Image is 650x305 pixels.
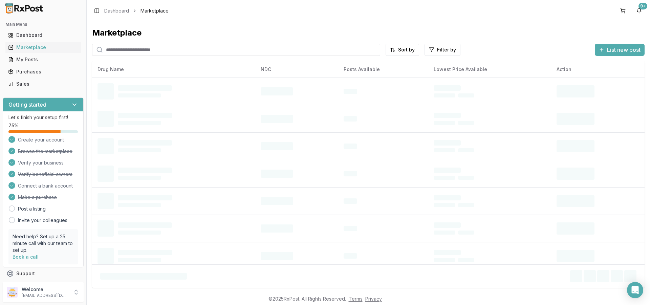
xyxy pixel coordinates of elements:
[627,282,643,298] div: Open Intercom Messenger
[8,68,78,75] div: Purchases
[3,3,46,14] img: RxPost Logo
[92,61,255,78] th: Drug Name
[3,30,84,41] button: Dashboard
[595,47,645,54] a: List new post
[428,61,551,78] th: Lowest Price Available
[8,122,19,129] span: 75 %
[365,296,382,302] a: Privacy
[18,159,64,166] span: Verify your business
[18,194,57,201] span: Make a purchase
[5,78,81,90] a: Sales
[5,53,81,66] a: My Posts
[398,46,415,53] span: Sort by
[8,56,78,63] div: My Posts
[8,81,78,87] div: Sales
[18,182,73,189] span: Connect a bank account
[18,136,64,143] span: Create your account
[638,3,647,9] div: 9+
[104,7,129,14] a: Dashboard
[5,22,81,27] h2: Main Menu
[140,7,169,14] span: Marketplace
[18,205,46,212] a: Post a listing
[425,44,460,56] button: Filter by
[18,148,72,155] span: Browse the marketplace
[551,61,645,78] th: Action
[607,46,641,54] span: List new post
[92,27,645,38] div: Marketplace
[634,5,645,16] button: 9+
[3,54,84,65] button: My Posts
[349,296,363,302] a: Terms
[13,254,39,260] a: Book a call
[3,42,84,53] button: Marketplace
[8,44,78,51] div: Marketplace
[8,101,46,109] h3: Getting started
[3,79,84,89] button: Sales
[104,7,169,14] nav: breadcrumb
[3,66,84,77] button: Purchases
[5,29,81,41] a: Dashboard
[22,286,69,293] p: Welcome
[255,61,338,78] th: NDC
[7,287,18,298] img: User avatar
[5,41,81,53] a: Marketplace
[386,44,419,56] button: Sort by
[8,114,78,121] p: Let's finish your setup first!
[18,171,72,178] span: Verify beneficial owners
[3,267,84,280] button: Support
[338,61,428,78] th: Posts Available
[8,32,78,39] div: Dashboard
[18,217,67,224] a: Invite your colleagues
[13,233,74,254] p: Need help? Set up a 25 minute call with our team to set up.
[595,44,645,56] button: List new post
[437,46,456,53] span: Filter by
[5,66,81,78] a: Purchases
[22,293,69,298] p: [EMAIL_ADDRESS][DOMAIN_NAME]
